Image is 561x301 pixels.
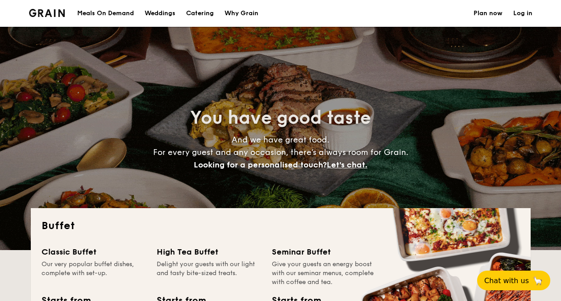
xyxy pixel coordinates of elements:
span: 🦙 [532,276,543,286]
div: Seminar Buffet [272,246,376,258]
img: Grain [29,9,65,17]
button: Chat with us🦙 [477,271,550,290]
h2: Buffet [42,219,520,233]
a: Logotype [29,9,65,17]
div: Our very popular buffet dishes, complete with set-up. [42,260,146,287]
span: Chat with us [484,276,529,285]
div: Delight your guests with our light and tasty bite-sized treats. [157,260,261,287]
div: Classic Buffet [42,246,146,258]
span: Let's chat. [327,160,367,170]
div: Give your guests an energy boost with our seminar menus, complete with coffee and tea. [272,260,376,287]
div: High Tea Buffet [157,246,261,258]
